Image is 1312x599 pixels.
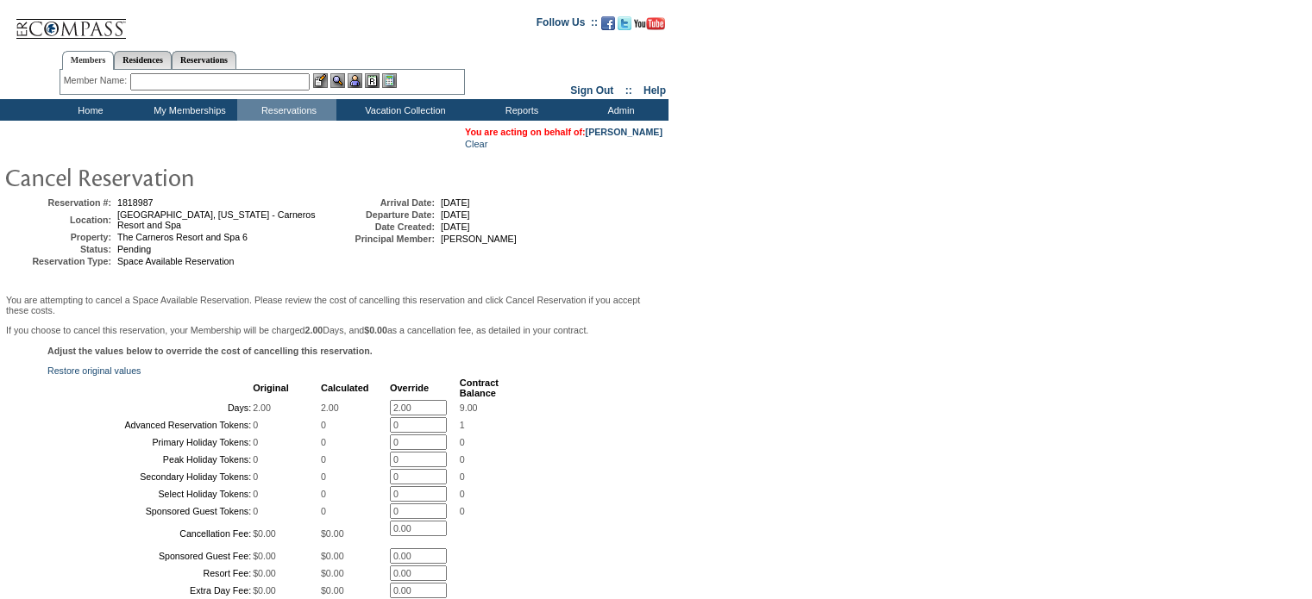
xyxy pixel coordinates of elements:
[460,489,465,499] span: 0
[117,244,151,254] span: Pending
[537,15,598,35] td: Follow Us ::
[321,420,326,430] span: 0
[305,325,323,335] b: 2.00
[321,402,339,413] span: 2.00
[114,51,172,69] a: Residences
[382,73,397,88] img: b_calculator.gif
[4,159,349,194] img: pgTtlCancelRes.gif
[460,377,499,398] b: Contract Balance
[321,528,344,539] span: $0.00
[618,22,631,32] a: Follow us on Twitter
[47,365,141,376] a: Restore original values
[49,583,251,598] td: Extra Day Fee:
[117,232,248,242] span: The Carneros Resort and Spa 6
[336,99,470,121] td: Vacation Collection
[460,437,465,447] span: 0
[49,548,251,564] td: Sponsored Guest Fee:
[117,209,316,230] span: [GEOGRAPHIC_DATA], [US_STATE] - Carneros Resort and Spa
[6,295,662,315] p: You are attempting to cancel a Space Available Reservation. Please review the cost of cancelling ...
[365,73,380,88] img: Reservations
[117,256,234,266] span: Space Available Reservation
[8,244,111,254] td: Status:
[618,16,631,30] img: Follow us on Twitter
[253,402,271,413] span: 2.00
[331,234,435,244] td: Principal Member:
[321,506,326,516] span: 0
[321,489,326,499] span: 0
[643,84,666,97] a: Help
[634,17,665,30] img: Subscribe to our YouTube Channel
[331,209,435,220] td: Departure Date:
[313,73,328,88] img: b_edit.gif
[460,454,465,465] span: 0
[8,197,111,208] td: Reservation #:
[253,585,276,596] span: $0.00
[460,471,465,482] span: 0
[321,383,369,393] b: Calculated
[62,51,115,70] a: Members
[348,73,362,88] img: Impersonate
[8,256,111,266] td: Reservation Type:
[569,99,669,121] td: Admin
[253,437,258,447] span: 0
[253,528,276,539] span: $0.00
[138,99,237,121] td: My Memberships
[49,434,251,450] td: Primary Holiday Tokens:
[460,420,465,430] span: 1
[441,234,517,244] span: [PERSON_NAME]
[321,471,326,482] span: 0
[570,84,613,97] a: Sign Out
[253,420,258,430] span: 0
[253,383,289,393] b: Original
[49,486,251,502] td: Select Holiday Tokens:
[460,506,465,516] span: 0
[470,99,569,121] td: Reports
[330,73,345,88] img: View
[625,84,632,97] span: ::
[253,489,258,499] span: 0
[253,454,258,465] span: 0
[634,22,665,32] a: Subscribe to our YouTube Channel
[49,417,251,433] td: Advanced Reservation Tokens:
[460,402,478,413] span: 9.00
[49,469,251,484] td: Secondary Holiday Tokens:
[49,565,251,581] td: Resort Fee:
[8,209,111,230] td: Location:
[390,383,429,393] b: Override
[441,209,470,220] span: [DATE]
[441,197,470,208] span: [DATE]
[253,471,258,482] span: 0
[465,127,662,137] span: You are acting on behalf of:
[172,51,236,69] a: Reservations
[441,222,470,232] span: [DATE]
[39,99,138,121] td: Home
[321,551,344,561] span: $0.00
[321,437,326,447] span: 0
[49,503,251,519] td: Sponsored Guest Tokens:
[331,222,435,232] td: Date Created:
[64,73,130,88] div: Member Name:
[253,568,276,578] span: $0.00
[364,325,387,335] b: $0.00
[49,521,251,546] td: Cancellation Fee:
[47,346,373,356] b: Adjust the values below to override the cost of cancelling this reservation.
[8,232,111,242] td: Property:
[321,585,344,596] span: $0.00
[321,454,326,465] span: 0
[331,197,435,208] td: Arrival Date:
[253,551,276,561] span: $0.00
[117,197,154,208] span: 1818987
[601,16,615,30] img: Become our fan on Facebook
[49,400,251,415] td: Days:
[253,506,258,516] span: 0
[601,22,615,32] a: Become our fan on Facebook
[321,568,344,578] span: $0.00
[49,452,251,467] td: Peak Holiday Tokens:
[465,139,487,149] a: Clear
[15,4,127,40] img: Compass Home
[237,99,336,121] td: Reservations
[586,127,662,137] a: [PERSON_NAME]
[6,325,662,335] p: If you choose to cancel this reservation, your Membership will be charged Days, and as a cancella...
